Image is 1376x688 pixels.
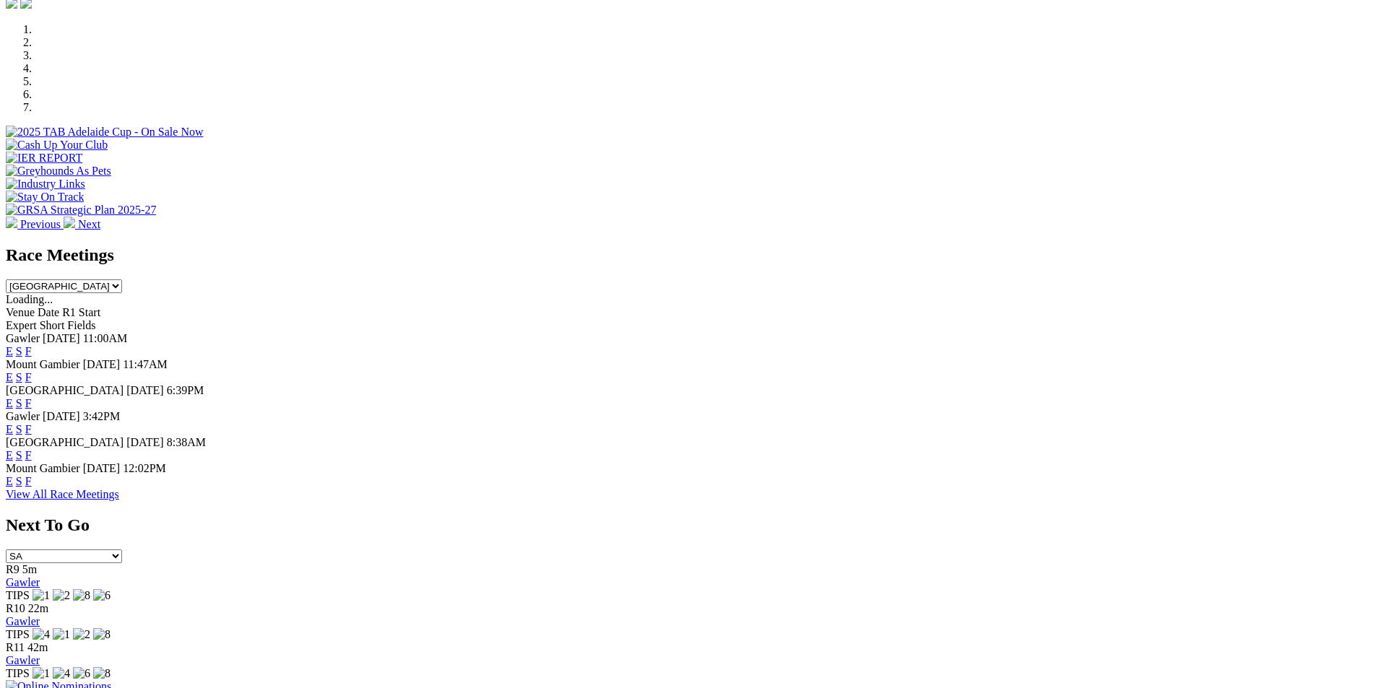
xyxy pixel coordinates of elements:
span: [DATE] [126,384,164,396]
a: F [25,423,32,435]
span: [DATE] [43,410,80,422]
span: Mount Gambier [6,358,80,370]
span: R1 Start [62,306,100,318]
img: chevron-right-pager-white.svg [64,217,75,228]
span: R9 [6,563,20,575]
a: Previous [6,218,64,230]
a: F [25,449,32,461]
a: E [6,397,13,409]
a: S [16,371,22,383]
span: 42m [27,641,48,653]
span: R10 [6,602,25,614]
img: Cash Up Your Club [6,139,108,152]
a: View All Race Meetings [6,488,119,500]
img: Greyhounds As Pets [6,165,111,178]
span: Gawler [6,332,40,344]
span: 6:39PM [167,384,204,396]
h2: Race Meetings [6,245,1370,265]
span: 3:42PM [83,410,121,422]
a: E [6,475,13,487]
img: 6 [73,667,90,680]
a: F [25,345,32,357]
span: [DATE] [83,462,121,474]
span: TIPS [6,589,30,601]
img: Stay On Track [6,191,84,204]
span: [GEOGRAPHIC_DATA] [6,384,124,396]
span: Fields [67,319,95,331]
span: Expert [6,319,37,331]
a: Next [64,218,100,230]
img: 2 [73,628,90,641]
a: S [16,397,22,409]
a: E [6,423,13,435]
a: F [25,371,32,383]
a: S [16,345,22,357]
a: E [6,345,13,357]
img: chevron-left-pager-white.svg [6,217,17,228]
span: [DATE] [83,358,121,370]
a: Gawler [6,576,40,588]
img: 6 [93,589,111,602]
img: 1 [33,667,50,680]
span: 11:00AM [83,332,128,344]
img: IER REPORT [6,152,82,165]
span: Loading... [6,293,53,305]
span: Previous [20,218,61,230]
a: E [6,449,13,461]
img: 1 [33,589,50,602]
span: [DATE] [126,436,164,448]
img: GRSA Strategic Plan 2025-27 [6,204,156,217]
img: 1 [53,628,70,641]
span: R11 [6,641,25,653]
img: 2025 TAB Adelaide Cup - On Sale Now [6,126,204,139]
span: 8:38AM [167,436,206,448]
a: Gawler [6,615,40,627]
span: Mount Gambier [6,462,80,474]
a: S [16,423,22,435]
h2: Next To Go [6,515,1370,535]
img: 8 [93,667,111,680]
a: S [16,475,22,487]
span: Short [40,319,65,331]
a: Gawler [6,654,40,666]
span: Next [78,218,100,230]
img: 4 [53,667,70,680]
img: 4 [33,628,50,641]
span: 12:02PM [123,462,166,474]
img: 8 [93,628,111,641]
span: [GEOGRAPHIC_DATA] [6,436,124,448]
span: TIPS [6,628,30,640]
a: F [25,397,32,409]
a: S [16,449,22,461]
span: Gawler [6,410,40,422]
span: 11:47AM [123,358,168,370]
span: Date [38,306,59,318]
span: [DATE] [43,332,80,344]
a: F [25,475,32,487]
img: 2 [53,589,70,602]
span: 22m [28,602,48,614]
span: Venue [6,306,35,318]
a: E [6,371,13,383]
span: TIPS [6,667,30,679]
span: 5m [22,563,37,575]
img: 8 [73,589,90,602]
img: Industry Links [6,178,85,191]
